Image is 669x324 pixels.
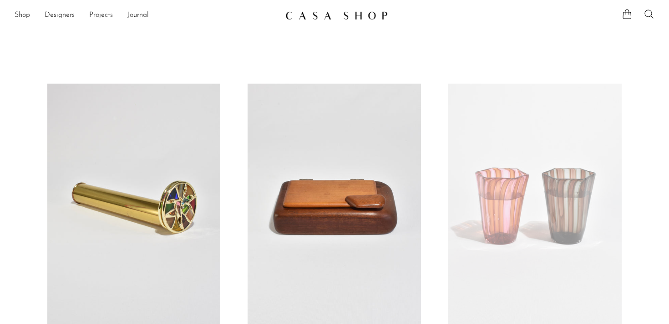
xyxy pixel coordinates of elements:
[89,10,113,21] a: Projects
[15,10,30,21] a: Shop
[15,8,278,23] ul: NEW HEADER MENU
[15,8,278,23] nav: Desktop navigation
[127,10,149,21] a: Journal
[45,10,75,21] a: Designers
